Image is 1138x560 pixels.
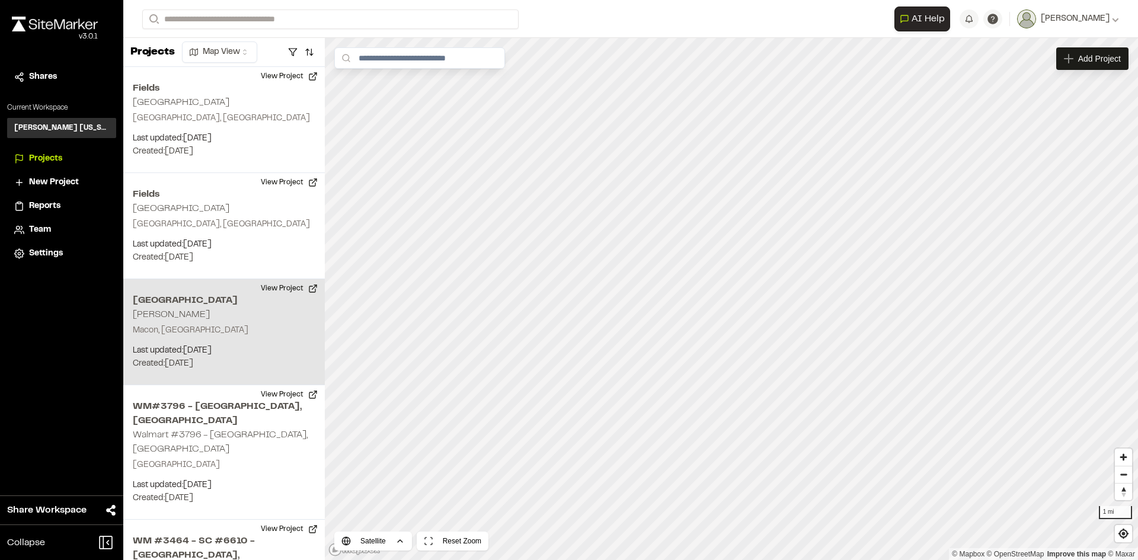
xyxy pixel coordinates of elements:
[334,532,412,551] button: Satellite
[254,385,325,404] button: View Project
[133,324,315,337] p: Macon, [GEOGRAPHIC_DATA]
[1017,9,1119,28] button: [PERSON_NAME]
[29,152,62,165] span: Projects
[894,7,950,31] button: Open AI Assistant
[12,31,98,42] div: Oh geez...please don't...
[1115,484,1132,500] span: Reset bearing to north
[133,204,229,213] h2: [GEOGRAPHIC_DATA]
[14,176,109,189] a: New Project
[328,543,381,556] a: Mapbox logo
[1099,506,1132,519] div: 1 mi
[7,536,45,550] span: Collapse
[1047,550,1106,558] a: Map feedback
[1108,550,1135,558] a: Maxar
[133,145,315,158] p: Created: [DATE]
[952,550,984,558] a: Mapbox
[7,503,87,517] span: Share Workspace
[133,238,315,251] p: Last updated: [DATE]
[1078,53,1121,65] span: Add Project
[29,223,51,236] span: Team
[254,279,325,298] button: View Project
[254,67,325,86] button: View Project
[894,7,955,31] div: Open AI Assistant
[133,98,229,107] h2: [GEOGRAPHIC_DATA]
[1115,449,1132,466] button: Zoom in
[133,132,315,145] p: Last updated: [DATE]
[29,247,63,260] span: Settings
[133,479,315,492] p: Last updated: [DATE]
[133,459,315,472] p: [GEOGRAPHIC_DATA]
[14,152,109,165] a: Projects
[133,112,315,125] p: [GEOGRAPHIC_DATA], [GEOGRAPHIC_DATA]
[133,81,315,95] h2: Fields
[1017,9,1036,28] img: User
[14,71,109,84] a: Shares
[142,9,164,29] button: Search
[133,357,315,370] p: Created: [DATE]
[29,200,60,213] span: Reports
[7,103,116,113] p: Current Workspace
[133,187,315,201] h2: Fields
[130,44,175,60] p: Projects
[133,218,315,231] p: [GEOGRAPHIC_DATA], [GEOGRAPHIC_DATA]
[325,38,1138,560] canvas: Map
[133,492,315,505] p: Created: [DATE]
[1115,466,1132,483] button: Zoom out
[133,251,315,264] p: Created: [DATE]
[417,532,488,551] button: Reset Zoom
[133,311,210,319] h2: [PERSON_NAME]
[133,431,308,453] h2: Walmart #3796 - [GEOGRAPHIC_DATA], [GEOGRAPHIC_DATA]
[1041,12,1110,25] span: [PERSON_NAME]
[14,223,109,236] a: Team
[29,176,79,189] span: New Project
[1115,466,1132,483] span: Zoom out
[1115,483,1132,500] button: Reset bearing to north
[14,200,109,213] a: Reports
[133,399,315,428] h2: WM#3796 - [GEOGRAPHIC_DATA], [GEOGRAPHIC_DATA]
[1115,525,1132,542] button: Find my location
[14,247,109,260] a: Settings
[254,520,325,539] button: View Project
[133,344,315,357] p: Last updated: [DATE]
[987,550,1044,558] a: OpenStreetMap
[912,12,945,26] span: AI Help
[29,71,57,84] span: Shares
[14,123,109,133] h3: [PERSON_NAME] [US_STATE]
[133,293,315,308] h2: [GEOGRAPHIC_DATA]
[254,173,325,192] button: View Project
[12,17,98,31] img: rebrand.png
